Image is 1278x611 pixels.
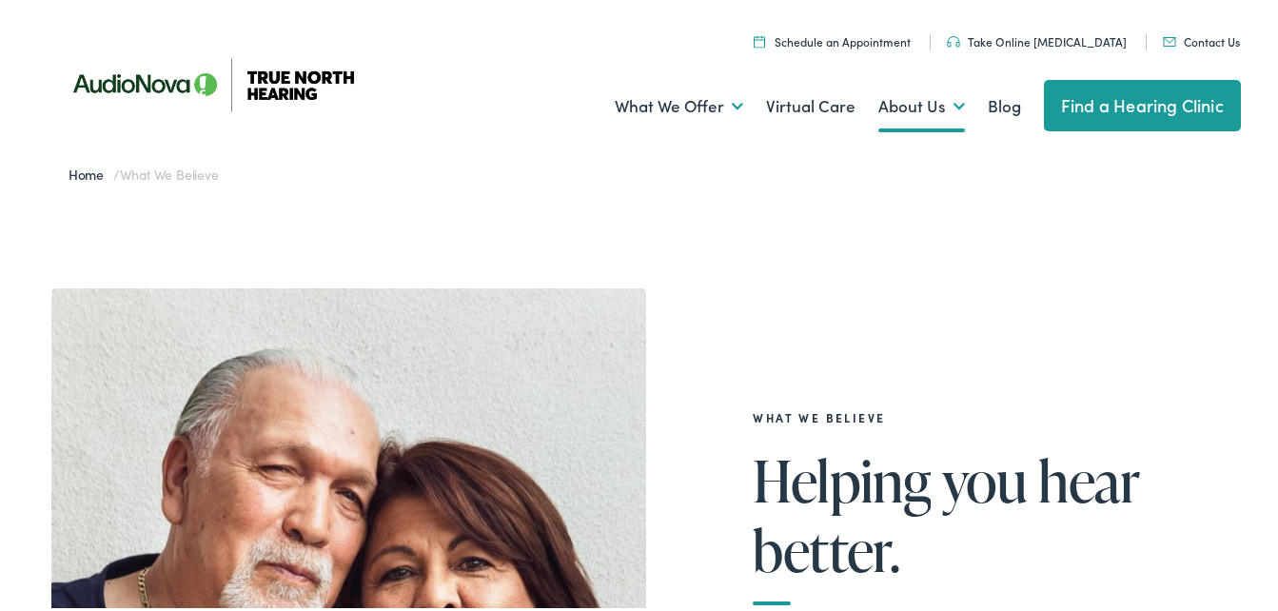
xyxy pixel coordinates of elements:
[942,445,1028,508] span: you
[1044,76,1241,128] a: Find a Hearing Clinic
[615,68,743,138] a: What We Offer
[947,30,1127,46] a: Take Online [MEDICAL_DATA]
[753,515,899,578] span: better.
[754,31,765,44] img: Icon symbolizing a calendar in color code ffb348
[1163,33,1176,43] img: Mail icon in color code ffb348, used for communication purposes
[878,68,965,138] a: About Us
[1038,445,1140,508] span: hear
[754,30,911,46] a: Schedule an Appointment
[1163,30,1240,46] a: Contact Us
[947,32,960,44] img: Headphones icon in color code ffb348
[753,445,931,508] span: Helping
[766,68,855,138] a: Virtual Care
[753,407,1209,421] h2: What We Believe
[988,68,1021,138] a: Blog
